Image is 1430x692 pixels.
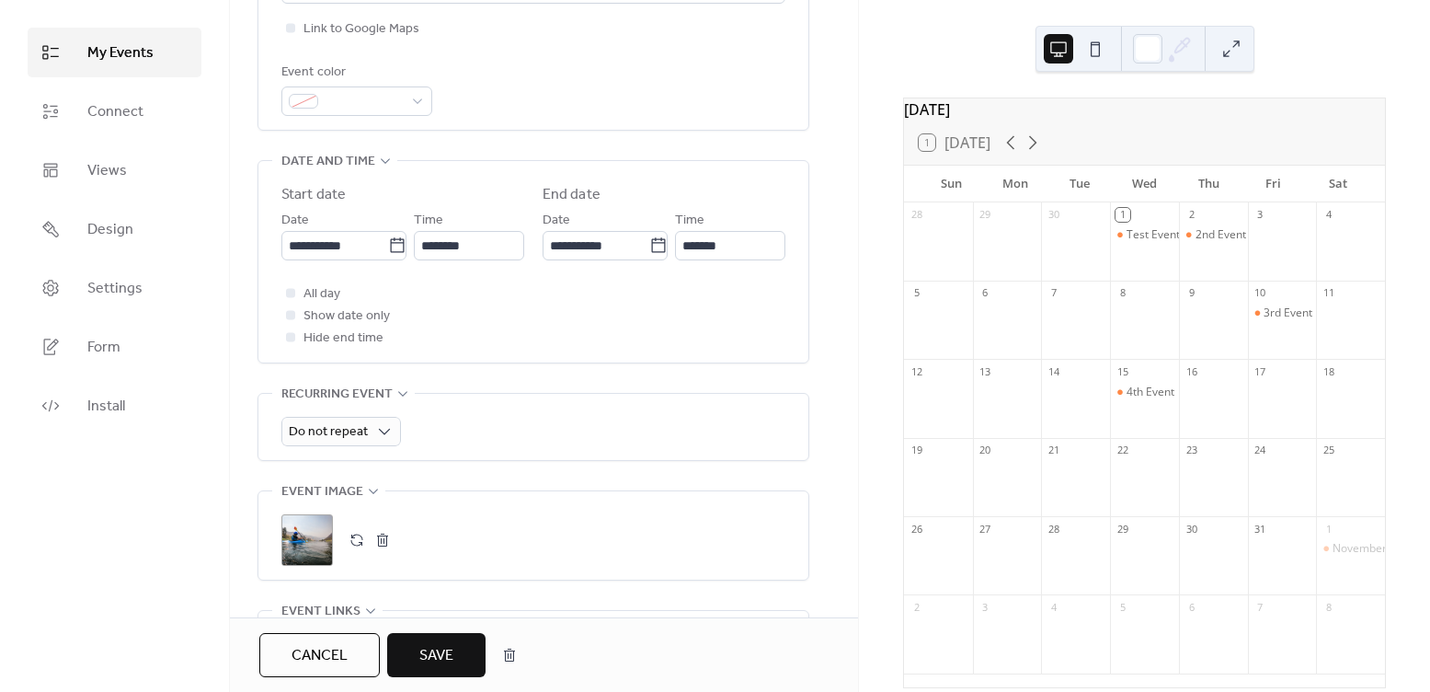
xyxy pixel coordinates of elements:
[281,481,363,503] span: Event image
[1127,385,1174,400] div: 4th Event
[28,381,201,431] a: Install
[543,184,601,206] div: End date
[87,160,127,182] span: Views
[1253,600,1267,614] div: 7
[1110,227,1179,243] div: Test Event
[1115,444,1129,457] div: 22
[978,600,992,614] div: 3
[419,645,453,667] span: Save
[1321,444,1335,457] div: 25
[281,514,333,566] div: ;
[983,166,1047,202] div: Mon
[919,166,983,202] div: Sun
[1321,286,1335,300] div: 11
[87,42,154,64] span: My Events
[909,208,923,222] div: 28
[1047,286,1060,300] div: 7
[1047,208,1060,222] div: 30
[28,28,201,77] a: My Events
[1333,541,1418,557] div: November Event
[281,384,393,406] span: Recurring event
[303,18,419,40] span: Link to Google Maps
[978,286,992,300] div: 6
[1184,444,1198,457] div: 23
[978,208,992,222] div: 29
[281,151,375,173] span: Date and time
[1110,385,1179,400] div: 4th Event
[1321,364,1335,378] div: 18
[1306,166,1370,202] div: Sat
[1253,444,1267,457] div: 24
[28,204,201,254] a: Design
[303,328,383,350] span: Hide end time
[909,286,923,300] div: 5
[1184,208,1198,222] div: 2
[1115,364,1129,378] div: 15
[1316,541,1385,557] div: November Event
[1184,600,1198,614] div: 6
[1115,600,1129,614] div: 5
[1248,306,1317,321] div: 3rd Event
[1115,286,1129,300] div: 8
[909,444,923,457] div: 19
[978,364,992,378] div: 13
[1184,286,1198,300] div: 9
[28,145,201,195] a: Views
[28,322,201,372] a: Form
[543,210,570,232] span: Date
[292,645,348,667] span: Cancel
[1253,522,1267,536] div: 31
[1241,166,1306,202] div: Fri
[1115,522,1129,536] div: 29
[1253,208,1267,222] div: 3
[1264,306,1312,321] div: 3rd Event
[87,337,120,359] span: Form
[1112,166,1176,202] div: Wed
[909,522,923,536] div: 26
[1321,600,1335,614] div: 8
[909,364,923,378] div: 12
[1047,364,1060,378] div: 14
[1253,364,1267,378] div: 17
[1184,364,1198,378] div: 16
[1253,286,1267,300] div: 10
[1321,208,1335,222] div: 4
[1047,600,1060,614] div: 4
[1184,522,1198,536] div: 30
[1115,208,1129,222] div: 1
[904,98,1385,121] div: [DATE]
[281,184,346,206] div: Start date
[387,633,486,677] button: Save
[1179,227,1248,243] div: 2nd Event
[28,86,201,136] a: Connect
[1195,227,1246,243] div: 2nd Event
[303,283,340,306] span: All day
[259,633,380,677] button: Cancel
[87,101,143,123] span: Connect
[1047,166,1112,202] div: Tue
[303,306,390,328] span: Show date only
[87,396,125,418] span: Install
[281,62,429,84] div: Event color
[28,263,201,313] a: Settings
[1047,444,1060,457] div: 21
[1047,522,1060,536] div: 28
[675,210,704,232] span: Time
[87,219,133,241] span: Design
[909,600,923,614] div: 2
[87,278,143,300] span: Settings
[281,601,360,623] span: Event links
[289,420,368,444] span: Do not repeat
[1321,522,1335,536] div: 1
[978,444,992,457] div: 20
[281,210,309,232] span: Date
[414,210,443,232] span: Time
[978,522,992,536] div: 27
[1127,227,1180,243] div: Test Event
[1177,166,1241,202] div: Thu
